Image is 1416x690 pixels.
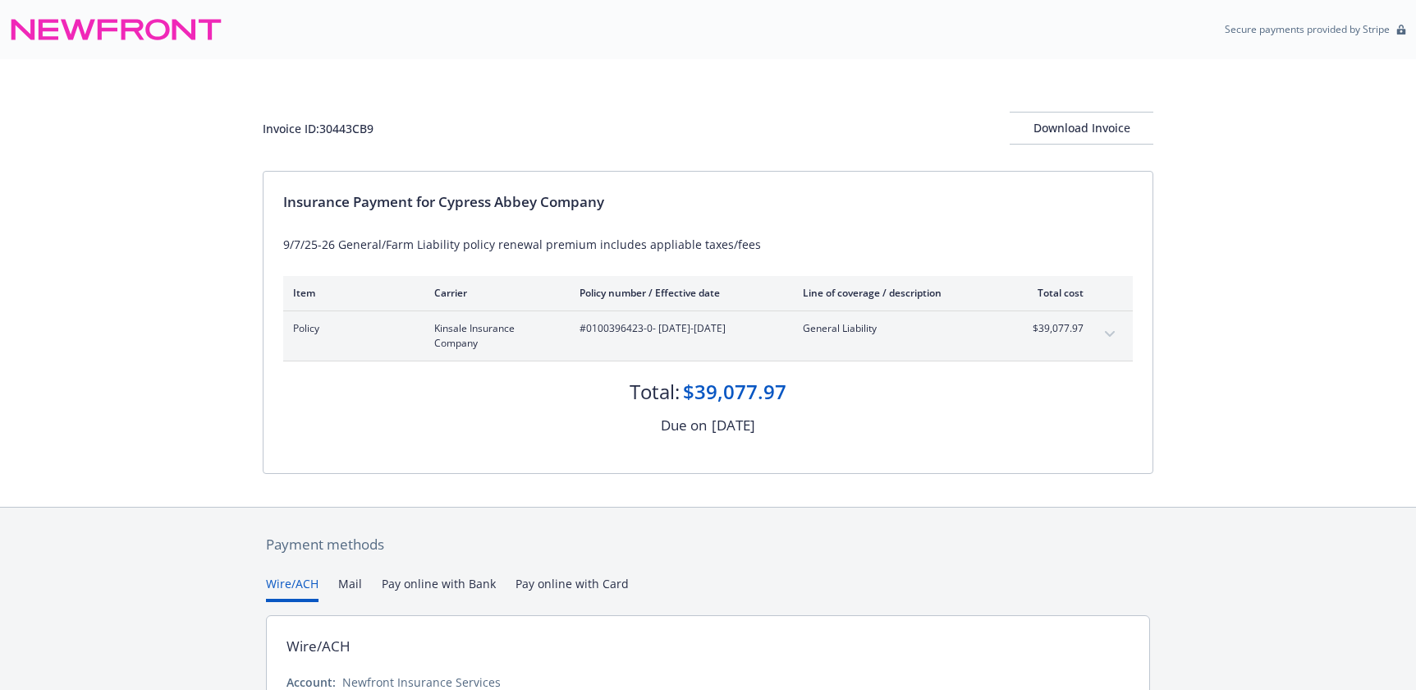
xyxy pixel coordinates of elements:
button: Download Invoice [1010,112,1153,145]
div: Wire/ACH [286,636,351,657]
div: Payment methods [266,534,1150,555]
div: Invoice ID: 30443CB9 [263,120,373,137]
div: Item [293,286,408,300]
div: [DATE] [712,415,755,436]
div: Total cost [1022,286,1084,300]
div: $39,077.97 [683,378,786,406]
span: General Liability [803,321,996,336]
p: Secure payments provided by Stripe [1225,22,1390,36]
button: Pay online with Card [516,575,629,602]
div: 9/7/25-26 General/Farm Liability policy renewal premium includes appliable taxes/fees [283,236,1133,253]
div: PolicyKinsale Insurance Company#0100396423-0- [DATE]-[DATE]General Liability$39,077.97expand content [283,311,1133,361]
div: Carrier [434,286,553,300]
button: Pay online with Bank [382,575,496,602]
div: Total: [630,378,680,406]
button: Wire/ACH [266,575,318,602]
div: Line of coverage / description [803,286,996,300]
div: Insurance Payment for Cypress Abbey Company [283,191,1133,213]
span: Policy [293,321,408,336]
span: Kinsale Insurance Company [434,321,553,351]
span: #0100396423-0 - [DATE]-[DATE] [580,321,777,336]
div: Due on [661,415,707,436]
div: Policy number / Effective date [580,286,777,300]
span: $39,077.97 [1022,321,1084,336]
button: Mail [338,575,362,602]
button: expand content [1097,321,1123,347]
